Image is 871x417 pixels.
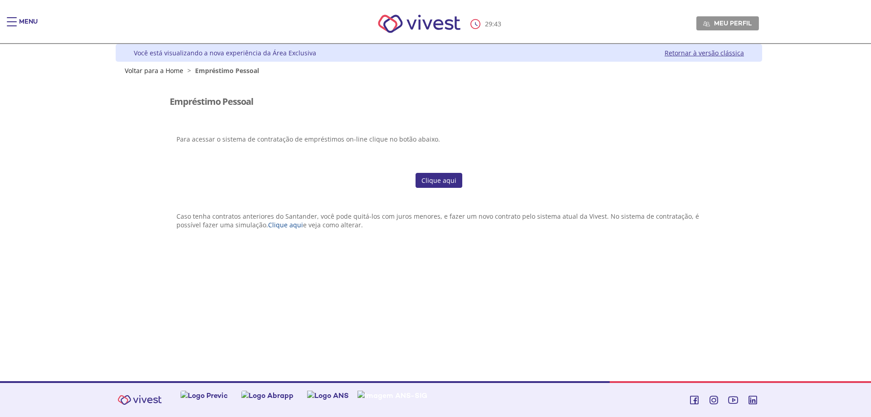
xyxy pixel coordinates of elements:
p: Caso tenha contratos anteriores do Santander, você pode quitá-los com juros menores, e fazer um n... [176,212,702,229]
p: Para acessar o sistema de contratação de empréstimos on-line clique no botão abaixo. [176,126,702,143]
a: Clique aqui [416,173,462,188]
div: Vivest [109,44,762,381]
img: Vivest [368,5,471,43]
section: <span lang="pt-BR" dir="ltr">CMCorp</span> [170,173,709,188]
a: Meu perfil [696,16,759,30]
section: <span lang="pt-BR" dir="ltr">Visualizador do Conteúdo da Web</span> [170,83,709,164]
img: Imagem ANS-SIG [357,391,427,400]
span: Meu perfil [714,19,752,27]
div: Menu [19,17,38,35]
a: Retornar à versão clássica [665,49,744,57]
img: Logo Abrapp [241,391,294,400]
div: : [470,19,503,29]
div: Você está visualizando a nova experiência da Área Exclusiva [134,49,316,57]
img: Logo Previc [181,391,228,400]
h3: Empréstimo Pessoal [170,97,253,107]
img: Vivest [113,390,167,410]
img: Logo ANS [307,391,349,400]
span: Empréstimo Pessoal [195,66,259,75]
a: Voltar para a Home [125,66,183,75]
span: 43 [494,20,501,28]
section: <span lang="pt-BR" dir="ltr">Visualizador do Conteúdo da Web</span> 1 [170,197,709,250]
span: 29 [485,20,492,28]
a: Clique aqui [268,221,303,229]
span: > [185,66,193,75]
img: Meu perfil [703,20,710,27]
